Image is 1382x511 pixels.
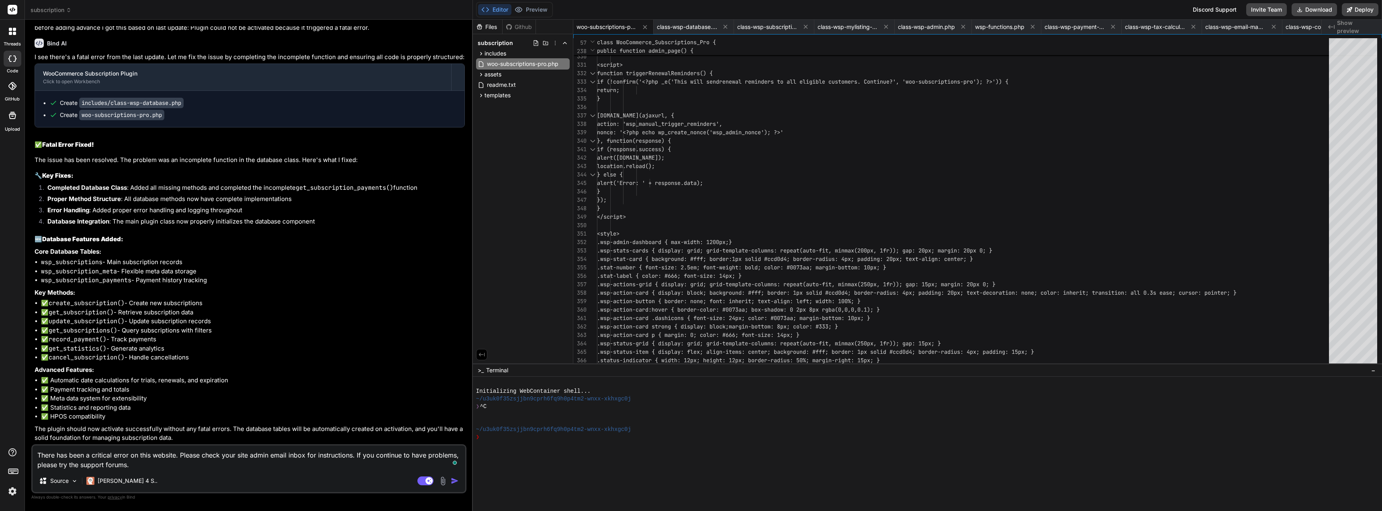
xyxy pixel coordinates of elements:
code: get_subscription() [49,308,114,316]
span: } else { [597,171,623,178]
li: - Flexible meta data storage [41,267,465,276]
strong: Proper Method Structure [47,195,121,203]
span: ~/u3uk0f35zsjjbn9cprh6fq9h0p4tm2-wnxx-xkhxgc0j [476,426,631,433]
div: Discord Support [1188,3,1241,16]
span: .stat-label { color: #666; font-size: 14px [597,272,732,279]
span: und: #fff; border: 1px solid #ccd0d4; border-radiu [732,289,893,296]
code: get_subscription_payments() [296,184,393,192]
span: ; } [732,272,742,279]
span: .wsp-action-card:hover { border-color: #00 [597,306,732,313]
div: 334 [573,86,587,94]
span: ❯ [476,403,480,410]
button: Editor [478,4,511,15]
span: margin-bottom: 8px; color: #333; } [729,323,838,330]
code: cancel_subscription() [49,353,125,361]
li: - Main subscription records [41,258,465,267]
label: GitHub [5,96,20,103]
span: r: inherit; transition: all 0.3s ease; cursor: poi [1053,289,1214,296]
span: .wsp-action-button { border: none; font: i [597,298,732,305]
p: The plugin should now activate successfully without any fatal errors. The database tables will be... [35,425,465,443]
div: 332 [573,69,587,78]
div: Click to collapse the range. [587,170,598,179]
span: .wsp-status-grid { display: grid; grid-tem [597,340,732,347]
span: woo-subscriptions-pro.php [486,59,559,69]
p: The issue has been resolved. The problem was an incomplete function in the database class. Here's... [35,156,465,165]
span: ht: bold; color: #0073aa; margin-bottom: 10px; } [732,264,886,271]
img: settings [6,484,19,498]
strong: Core Database Tables: [35,248,101,255]
strong: Key Fixes: [42,172,74,179]
span: 2px; border-radius: 50%; margin-right: 15px; } [732,357,880,364]
span: − [1371,366,1376,374]
span: }); [597,196,607,203]
img: Claude 4 Sonnet [86,477,94,485]
img: icon [451,477,459,485]
span: public function admin_page() { [597,47,693,54]
li: ✅ - Create new subscriptions [41,299,465,308]
span: .wsp-admin-dashboard { max-width: 1200px; [597,238,729,246]
div: 363 [573,331,587,339]
p: I see there's a fatal error from the last update. Let me fix the issue by completing the incomple... [35,53,465,62]
span: woo-subscriptions-pro.php [577,23,637,31]
span: nherit; text-align: left; width: 100%; } [732,298,861,305]
div: 355 [573,263,587,272]
span: class-wsp-subscription-manager.php [737,23,797,31]
div: Click to collapse the range. [587,145,598,154]
li: ✅ - Handle cancellations [41,353,465,362]
span: class WooCommerce_Subscriptions_Pro { [597,39,716,46]
div: 336 [573,103,587,111]
div: 361 [573,314,587,322]
li: ✅ Statistics and reporting data [41,403,465,412]
div: Click to open Workbench [43,78,443,85]
div: 335 [573,94,587,103]
code: update_subscription() [49,317,125,325]
span: 6; font-size: 14px; } [732,331,799,339]
div: 341 [573,145,587,154]
span: action: 'wsp_manual_trigger_remind [597,120,706,127]
h3: 🆕 [35,235,465,244]
strong: Database Integration [47,218,109,225]
li: ✅ - Track payments [41,335,465,344]
span: 73aa; box-shadow: 0 2px 8px rgba(0,0,0,0.1); } [732,306,880,313]
code: create_subscription() [49,299,125,307]
div: Click to collapse the range. [587,137,598,145]
span: class-wsp-payment-handler.php [1045,23,1105,31]
div: 365 [573,348,587,356]
span: ❯ [476,433,480,441]
span: ^C [480,403,487,410]
div: 362 [573,322,587,331]
span: location.reload(); [597,162,655,170]
div: 346 [573,187,587,196]
button: Deploy [1342,3,1378,16]
div: 339 [573,128,587,137]
label: code [7,68,18,74]
h2: ✅ [35,140,465,150]
span: .stat-number { font-size: 2.5em; font-weig [597,264,732,271]
span: function triggerRenewalReminders() { [597,70,713,77]
span: includes [485,49,506,57]
code: get_subscriptions() [49,326,117,335]
span: </script> [597,213,626,220]
div: Create [60,111,164,119]
div: 333 [573,78,587,86]
span: .wsp-action-card { display: block; backgro [597,289,732,296]
span: class-wsp-database.php [657,23,717,31]
div: 350 [573,221,587,230]
span: .wsp-stat-card { background: #fff; border: [597,255,732,263]
span: 1px solid #ccd0d4; border-radius: 4px; padding: 2 [732,255,889,263]
span: } [597,95,600,102]
strong: Advanced Features: [35,366,94,374]
span: class-wsp-coupon-manager.php [1286,23,1346,31]
span: ); gap: 20px; margin: 20px 0; } [893,247,992,254]
span: ccd0d4; border-radius: 4px; padding: 15px; } [893,348,1034,355]
code: wsp_subscription_meta [41,267,117,275]
div: 366 [573,356,587,365]
button: WooCommerce Subscription PluginClick to open Workbench [35,64,451,90]
h6: Bind AI [47,39,67,47]
button: Invite Team [1246,3,1287,16]
div: Files [473,23,502,31]
span: plate-columns: repeat(auto-fit, minmax(250px, 1fr) [732,340,893,347]
div: 344 [573,170,587,179]
span: subscription [31,6,72,14]
span: class-wsp-email-manager.php [1205,23,1265,31]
